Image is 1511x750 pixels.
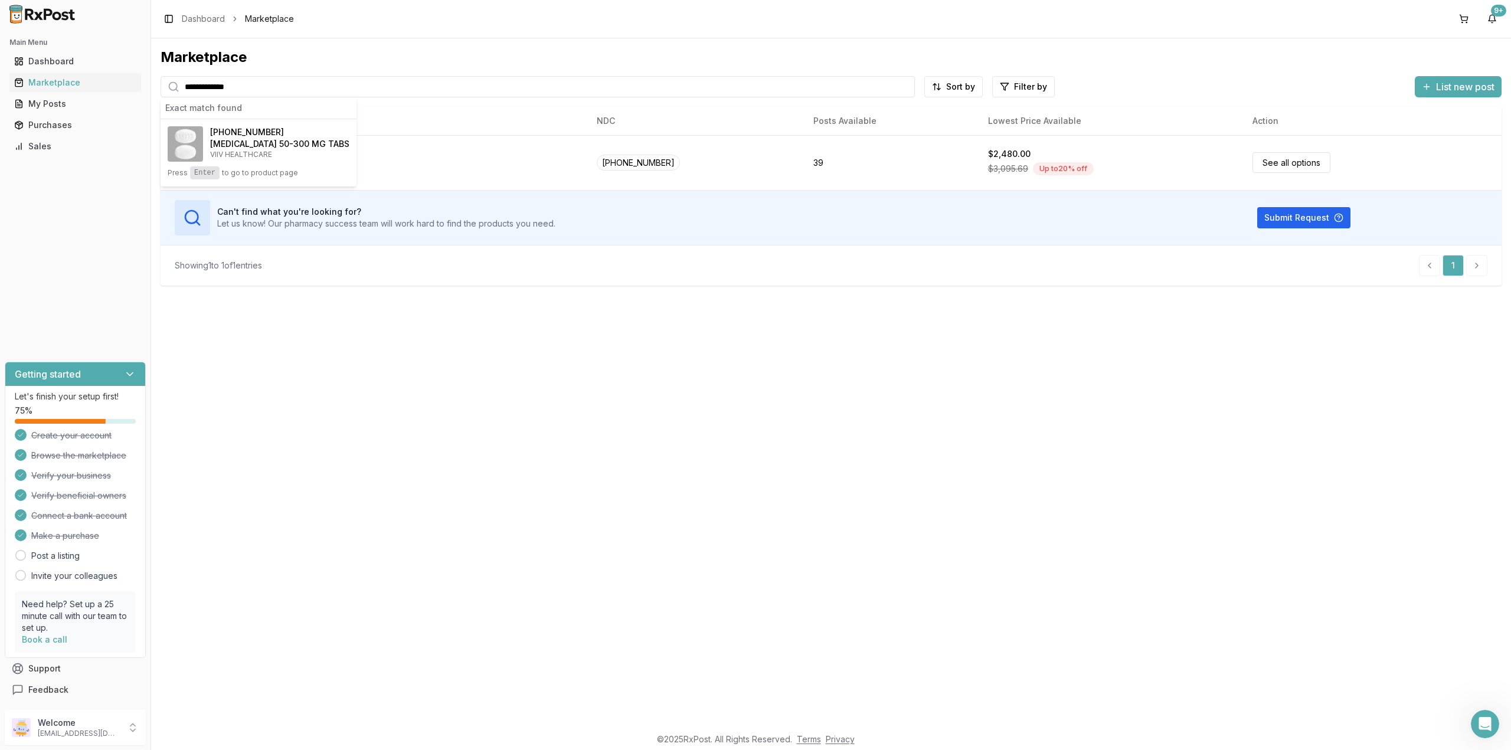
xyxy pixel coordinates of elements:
button: Sales [5,137,146,156]
th: Action [1243,107,1502,135]
div: Marketplace [161,48,1502,67]
span: 75 % [15,405,32,417]
button: Dashboard [5,52,146,71]
a: Terms [797,734,821,744]
p: Let's finish your setup first! [15,391,136,402]
h3: Can't find what you're looking for? [217,206,555,218]
div: 9+ [1491,5,1506,17]
span: $3,095.69 [988,163,1028,175]
span: Filter by [1014,81,1047,93]
img: User avatar [12,718,31,737]
div: Sales [14,140,136,152]
div: Marketplace [14,77,136,89]
span: Connect a bank account [31,510,127,522]
p: [EMAIL_ADDRESS][DOMAIN_NAME] [38,729,120,738]
a: Purchases [9,114,141,136]
span: Sort by [946,81,975,93]
kbd: Enter [190,166,220,179]
th: Lowest Price Available [979,107,1243,135]
button: Feedback [5,679,146,700]
button: My Posts [5,94,146,113]
iframe: Intercom live chat [1471,710,1499,738]
div: Dashboard [14,55,136,67]
span: [PHONE_NUMBER] [597,155,680,171]
p: Let us know! Our pharmacy success team will work hard to find the products you need. [217,218,555,230]
h3: Getting started [15,367,81,381]
a: Marketplace [9,72,141,93]
span: Feedback [28,684,68,696]
button: Filter by [992,76,1055,97]
button: Purchases [5,116,146,135]
span: Verify beneficial owners [31,490,126,502]
button: Marketplace [5,73,146,92]
p: Welcome [38,717,120,729]
a: Dashboard [182,13,225,25]
div: Exact match found [161,97,357,119]
nav: pagination [1419,255,1487,276]
button: Sort by [924,76,983,97]
th: Drug Name [161,107,587,135]
img: Dovato 50-300 MG TABS [168,126,203,162]
a: My Posts [9,93,141,114]
button: 9+ [1483,9,1502,28]
div: My Posts [14,98,136,110]
div: Up to 20 % off [1033,162,1094,175]
th: NDC [587,107,804,135]
th: Posts Available [804,107,978,135]
a: Post a listing [31,550,80,562]
button: List new post [1415,76,1502,97]
a: Dashboard [9,51,141,72]
span: List new post [1436,80,1494,94]
span: Create your account [31,430,112,441]
span: Press [168,168,188,178]
span: Marketplace [245,13,294,25]
a: See all options [1252,152,1330,173]
button: Support [5,658,146,679]
span: to go to product page [222,168,298,178]
button: Submit Request [1257,207,1350,228]
div: Showing 1 to 1 of 1 entries [175,260,262,271]
p: Need help? Set up a 25 minute call with our team to set up. [22,598,129,634]
nav: breadcrumb [182,13,294,25]
h4: [MEDICAL_DATA] 50-300 MG TABS [210,138,349,150]
div: $2,480.00 [988,148,1031,160]
td: 39 [804,135,978,190]
h2: Main Menu [9,38,141,47]
span: Make a purchase [31,530,99,542]
a: Privacy [826,734,855,744]
span: [PHONE_NUMBER] [210,126,284,138]
a: List new post [1415,82,1502,94]
span: Verify your business [31,470,111,482]
img: RxPost Logo [5,5,80,24]
p: VIIV HEALTHCARE [210,150,349,159]
a: Sales [9,136,141,157]
a: Invite your colleagues [31,570,117,582]
div: Purchases [14,119,136,131]
span: Browse the marketplace [31,450,126,461]
a: Book a call [22,634,67,644]
a: 1 [1443,255,1464,276]
button: Dovato 50-300 MG TABS[PHONE_NUMBER][MEDICAL_DATA] 50-300 MG TABSVIIV HEALTHCAREPressEnterto go to... [161,119,357,186]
